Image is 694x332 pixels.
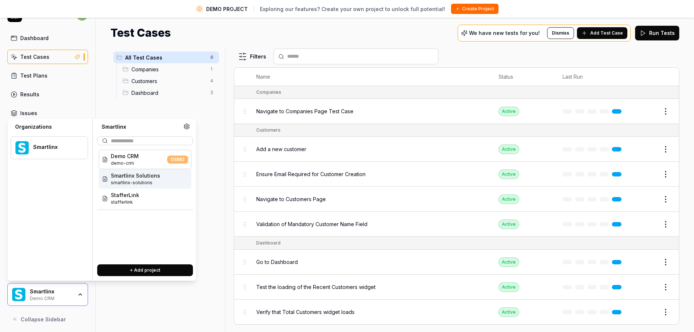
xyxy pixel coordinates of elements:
[111,172,160,179] span: Smartlinx Solutions
[111,191,139,199] span: StafferLink
[234,137,679,162] tr: Add a new customerActive
[207,76,216,85] span: 4
[183,123,190,132] a: Organization settings
[207,65,216,74] span: 1
[256,89,281,96] div: Companies
[234,49,271,64] button: Filters
[499,307,519,317] div: Active
[207,88,216,97] span: 3
[131,89,206,97] span: Dashboard
[256,240,281,246] div: Dashboard
[7,283,88,306] button: Smartlinx LogoSmartlinxDemo CRM
[21,315,66,323] span: Collapse Sidebar
[11,136,88,159] button: Smartlinx LogoSmartlinx
[20,53,49,61] div: Test Cases
[33,144,78,150] div: Smartlinx
[234,300,679,324] tr: Verify that Total Customers widget loadsActive
[555,68,632,86] th: Last Run
[499,282,519,292] div: Active
[131,77,206,85] span: Customers
[499,144,519,154] div: Active
[125,54,206,61] span: All Test Cases
[7,68,88,83] a: Test Plans
[120,63,219,75] div: Drag to reorderCompanies1
[234,99,679,124] tr: Navigate to Companies Page Test CaseActive
[111,179,160,186] span: Project ID: RpbL
[234,275,679,300] tr: Test the loading of the Recent Customers widgetActive
[256,145,306,153] span: Add a new customer
[12,288,25,301] img: Smartlinx Logo
[256,170,366,178] span: Ensure Email Required for Customer Creation
[499,219,519,229] div: Active
[7,50,88,64] a: Test Cases
[20,72,47,79] div: Test Plans
[131,65,206,73] span: Companies
[97,264,193,276] button: + Add project
[7,87,88,101] a: Results
[110,25,171,41] h1: Test Cases
[577,27,627,39] button: Add Test Case
[256,258,298,266] span: Go to Dashboard
[120,75,219,87] div: Drag to reorderCustomers4
[234,187,679,212] tr: Navigate to Customers PageActive
[206,5,248,13] span: DEMO PROJECT
[30,295,73,301] div: Demo CRM
[499,257,519,267] div: Active
[256,220,367,228] span: Validation of Mandatory Customer Name Field
[499,107,519,116] div: Active
[451,4,499,14] button: Create Project
[7,106,88,120] a: Issues
[260,5,445,13] span: Exploring our features? Create your own project to unlock full potential!
[97,148,193,258] div: Suggestions
[97,123,183,131] div: Smartlinx
[469,31,540,36] p: We have new tests for you!
[20,34,49,42] div: Dashboard
[249,68,492,86] th: Name
[256,283,376,291] span: Test the loading of the Recent Customers widget
[234,162,679,187] tr: Ensure Email Required for Customer CreationActive
[491,68,555,86] th: Status
[20,109,37,117] div: Issues
[256,308,355,316] span: Verify that Total Customers widget loads
[499,194,519,204] div: Active
[7,31,88,45] a: Dashboard
[256,127,281,133] div: Customers
[256,195,326,203] span: Navigate to Customers Page
[207,53,216,62] span: 8
[120,87,219,99] div: Drag to reorderDashboard3
[111,160,139,167] span: Project ID: IXE0
[590,30,623,36] span: Add Test Case
[15,141,29,154] img: Smartlinx Logo
[111,199,139,206] span: Project ID: r6Yf
[167,156,188,164] span: DEMO
[234,212,679,237] tr: Validation of Mandatory Customer Name FieldActive
[20,90,39,98] div: Results
[635,26,679,40] button: Run Tests
[547,27,574,39] button: Dismiss
[111,152,139,160] span: Demo CRM
[499,169,519,179] div: Active
[11,123,88,131] div: Organizations
[234,250,679,275] tr: Go to DashboardActive
[7,312,88,326] button: Collapse Sidebar
[30,288,73,295] div: Smartlinx
[256,107,353,115] span: Navigate to Companies Page Test Case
